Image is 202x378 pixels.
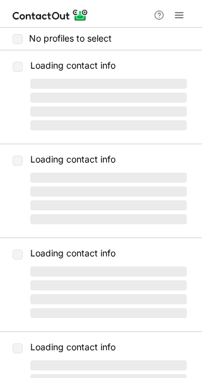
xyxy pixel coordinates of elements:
[30,200,187,210] span: ‌
[30,79,187,89] span: ‌
[30,120,187,130] span: ‌
[30,93,187,103] span: ‌
[30,342,187,352] p: Loading contact info
[30,248,187,258] p: Loading contact info
[30,280,187,290] span: ‌
[30,308,187,318] span: ‌
[30,294,187,304] span: ‌
[30,154,187,164] p: Loading contact info
[30,214,187,224] span: ‌
[30,60,187,71] p: Loading contact info
[13,8,88,23] img: ContactOut v5.3.10
[30,106,187,117] span: ‌
[30,266,187,277] span: ‌
[30,360,187,370] span: ‌
[30,186,187,197] span: ‌
[30,173,187,183] span: ‌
